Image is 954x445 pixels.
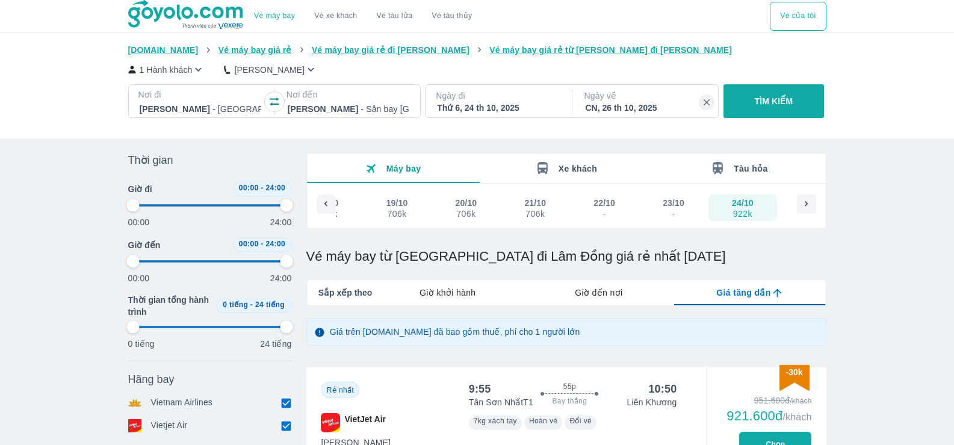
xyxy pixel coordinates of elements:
span: 0 tiếng [223,300,248,309]
p: 00:00 [128,272,150,284]
span: - [261,184,263,192]
p: Vietnam Airlines [151,396,213,409]
span: 00:00 [239,240,259,248]
div: choose transportation mode [770,2,826,31]
span: 55p [563,382,576,391]
span: Giờ đi [128,183,152,195]
div: 24/10 [732,197,754,209]
span: - [261,240,263,248]
p: 1 Hành khách [140,64,193,76]
div: choose transportation mode [244,2,482,31]
span: Xe khách [559,164,597,173]
div: 9:55 [469,382,491,396]
a: Vé máy bay [254,11,295,20]
span: 00:00 [239,184,259,192]
span: Thời gian [128,153,173,167]
button: TÌM KIẾM [723,84,824,118]
span: Rẻ nhất [327,386,354,394]
span: 24 tiếng [255,300,285,309]
span: Hãng bay [128,372,175,387]
span: 7kg xách tay [474,417,517,425]
div: 706k [456,209,477,219]
span: Giờ khởi hành [420,287,475,299]
p: Ngày đi [436,90,560,102]
p: Ngày về [584,90,708,102]
span: Hoàn vé [529,417,558,425]
span: Máy bay [386,164,421,173]
img: discount [779,365,810,391]
nav: breadcrumb [128,44,826,56]
span: Vé máy bay giá rẻ [218,45,292,55]
div: - [663,209,684,219]
span: 24:00 [265,184,285,192]
p: 24:00 [270,216,292,228]
div: 10:50 [648,382,677,396]
div: 22/10 [593,197,615,209]
div: scrollable day and price [86,194,547,221]
div: - [594,209,615,219]
button: Vé tàu thủy [422,2,482,31]
p: 24:00 [270,272,292,284]
p: Liên Khương [627,396,677,408]
span: Thời gian tổng hành trình [128,294,211,318]
span: Sắp xếp theo [318,287,373,299]
span: Tàu hỏa [734,164,768,173]
span: /khách [782,412,811,422]
span: - [250,300,253,309]
span: VietJet Air [345,413,386,432]
p: Tân Sơn Nhất T1 [469,396,533,408]
div: 23/10 [663,197,684,209]
button: [PERSON_NAME] [224,63,317,76]
img: VJ [321,413,340,432]
div: CN, 26 th 10, 2025 [586,102,707,114]
span: [DOMAIN_NAME] [128,45,199,55]
div: 20/10 [456,197,477,209]
p: 24 tiếng [260,338,291,350]
a: Vé xe khách [314,11,357,20]
button: Vé của tôi [770,2,826,31]
p: Giá trên [DOMAIN_NAME] đã bao gồm thuế, phí cho 1 người lớn [330,326,580,338]
span: Đổi vé [569,417,592,425]
span: Giờ đến [128,239,161,251]
div: 921.600đ [726,409,811,423]
p: [PERSON_NAME] [234,64,305,76]
div: 922k [733,209,753,219]
span: Vé máy bay giá rẻ từ [PERSON_NAME] đi [PERSON_NAME] [489,45,732,55]
p: 00:00 [128,216,150,228]
p: Nơi đi [138,89,262,101]
button: 1 Hành khách [128,63,205,76]
div: 951.600đ [726,394,811,406]
span: Giá tăng dần [716,287,770,299]
p: TÌM KIẾM [755,95,793,107]
div: Thứ 6, 24 th 10, 2025 [437,102,559,114]
div: 706k [387,209,407,219]
span: 24:00 [265,240,285,248]
span: -30k [785,367,802,377]
p: Vietjet Air [151,419,188,432]
a: Vé tàu lửa [367,2,423,31]
p: 0 tiếng [128,338,155,350]
div: 706k [525,209,545,219]
p: Nơi đến [287,89,410,101]
span: Vé máy bay giá rẻ đi [PERSON_NAME] [312,45,469,55]
div: 21/10 [524,197,546,209]
div: lab API tabs example [372,280,825,305]
h1: Vé máy bay từ [GEOGRAPHIC_DATA] đi Lâm Đồng giá rẻ nhất [DATE] [306,248,826,265]
div: 19/10 [386,197,408,209]
span: Giờ đến nơi [575,287,622,299]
